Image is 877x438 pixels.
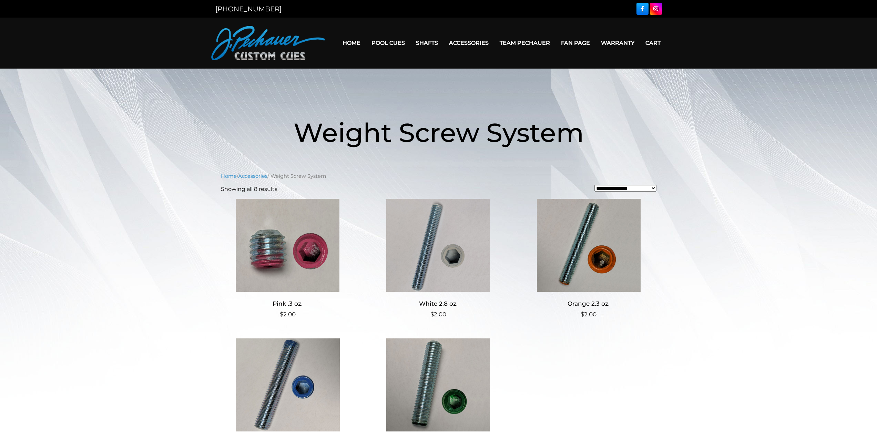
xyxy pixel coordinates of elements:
a: Warranty [595,34,640,52]
a: Cart [640,34,666,52]
bdi: 2.00 [581,311,596,318]
a: Accessories [238,173,267,179]
a: Pink .3 oz. $2.00 [221,199,355,319]
a: Team Pechauer [494,34,555,52]
span: $ [430,311,434,318]
a: White 2.8 oz. $2.00 [371,199,505,319]
bdi: 2.00 [280,311,296,318]
a: Home [337,34,366,52]
a: Accessories [443,34,494,52]
span: $ [581,311,584,318]
img: White 2.8 oz. [371,199,505,292]
img: Blue 2.0 oz. [221,338,355,431]
bdi: 2.00 [430,311,446,318]
img: Yellow 1.3 oz. 2" [522,338,656,431]
h2: White 2.8 oz. [371,297,505,310]
a: Pool Cues [366,34,410,52]
select: Shop order [594,185,656,192]
h2: Orange 2.3 oz. [522,297,656,310]
a: Orange 2.3 oz. $2.00 [522,199,656,319]
a: Home [221,173,237,179]
img: Green 1.7 oz. [371,338,505,431]
p: Showing all 8 results [221,185,277,193]
a: Shafts [410,34,443,52]
a: Fan Page [555,34,595,52]
img: Orange 2.3 oz. [522,199,656,292]
img: Pechauer Custom Cues [211,26,325,60]
a: [PHONE_NUMBER] [215,5,282,13]
nav: Breadcrumb [221,172,656,180]
span: Weight Screw System [294,116,584,149]
span: $ [280,311,283,318]
img: Pink .3 oz. [221,199,355,292]
h2: Pink .3 oz. [221,297,355,310]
